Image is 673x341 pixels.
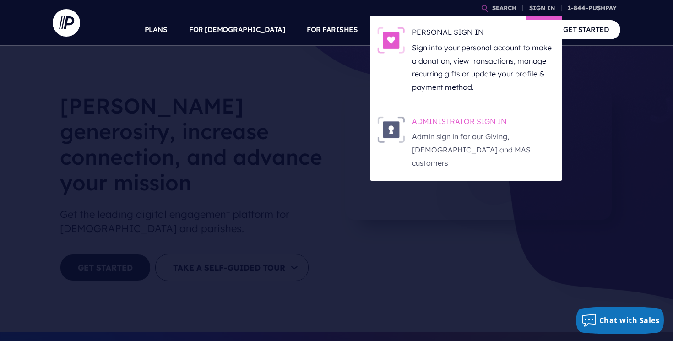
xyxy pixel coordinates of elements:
a: PLANS [145,14,168,46]
a: FOR PARISHES [307,14,358,46]
span: Chat with Sales [599,315,660,325]
p: Sign into your personal account to make a donation, view transactions, manage recurring gifts or ... [412,41,555,94]
a: ADMINISTRATOR SIGN IN - Illustration ADMINISTRATOR SIGN IN Admin sign in for our Giving, [DEMOGRA... [377,116,555,170]
img: PERSONAL SIGN IN - Illustration [377,27,405,54]
a: SOLUTIONS [380,14,420,46]
a: FOR [DEMOGRAPHIC_DATA] [189,14,285,46]
img: ADMINISTRATOR SIGN IN - Illustration [377,116,405,143]
h6: ADMINISTRATOR SIGN IN [412,116,555,130]
a: GET STARTED [552,20,621,39]
a: PERSONAL SIGN IN - Illustration PERSONAL SIGN IN Sign into your personal account to make a donati... [377,27,555,94]
button: Chat with Sales [576,307,664,334]
a: EXPLORE [442,14,474,46]
a: COMPANY [496,14,530,46]
p: Admin sign in for our Giving, [DEMOGRAPHIC_DATA] and MAS customers [412,130,555,169]
h6: PERSONAL SIGN IN [412,27,555,41]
